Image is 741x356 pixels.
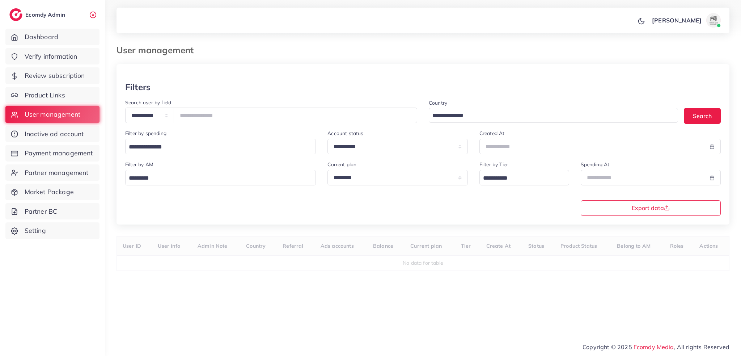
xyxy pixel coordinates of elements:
h3: User management [117,45,199,55]
button: Search [684,108,721,123]
div: Search for option [479,170,569,185]
span: Partner BC [25,207,58,216]
span: Payment management [25,148,93,158]
a: logoEcomdy Admin [9,8,67,21]
div: Search for option [429,108,678,123]
a: Dashboard [5,29,99,45]
label: Spending At [581,161,610,168]
img: avatar [706,13,721,28]
a: Verify information [5,48,99,65]
label: Filter by Tier [479,161,508,168]
span: Review subscription [25,71,85,80]
a: User management [5,106,99,123]
label: Created At [479,130,505,137]
label: Current plan [327,161,356,168]
label: Account status [327,130,363,137]
span: , All rights Reserved [674,343,729,351]
button: Export data [581,200,721,216]
span: Copyright © 2025 [583,343,729,351]
input: Search for option [430,110,669,121]
div: Search for option [125,139,316,154]
img: logo [9,8,22,21]
label: Country [429,99,447,106]
h2: Ecomdy Admin [25,11,67,18]
a: Review subscription [5,67,99,84]
span: User management [25,110,80,119]
label: Filter by spending [125,130,166,137]
span: Partner management [25,168,89,177]
span: Export data [632,205,670,211]
a: Setting [5,222,99,239]
input: Search for option [126,173,306,184]
a: Market Package [5,184,99,200]
p: [PERSON_NAME] [652,16,702,25]
input: Search for option [480,173,560,184]
h3: Filters [125,82,151,92]
a: Inactive ad account [5,126,99,142]
span: Setting [25,226,46,235]
input: Search for option [126,142,306,153]
span: Dashboard [25,32,58,42]
div: Search for option [125,170,316,185]
a: Product Links [5,87,99,104]
a: Payment management [5,145,99,162]
span: Inactive ad account [25,129,84,139]
label: Filter by AM [125,161,153,168]
span: Product Links [25,91,65,100]
a: Partner management [5,164,99,181]
span: Verify information [25,52,77,61]
a: Partner BC [5,203,99,220]
a: Ecomdy Media [634,343,674,351]
label: Search user by field [125,99,171,106]
a: [PERSON_NAME]avatar [648,13,724,28]
span: Market Package [25,187,74,197]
